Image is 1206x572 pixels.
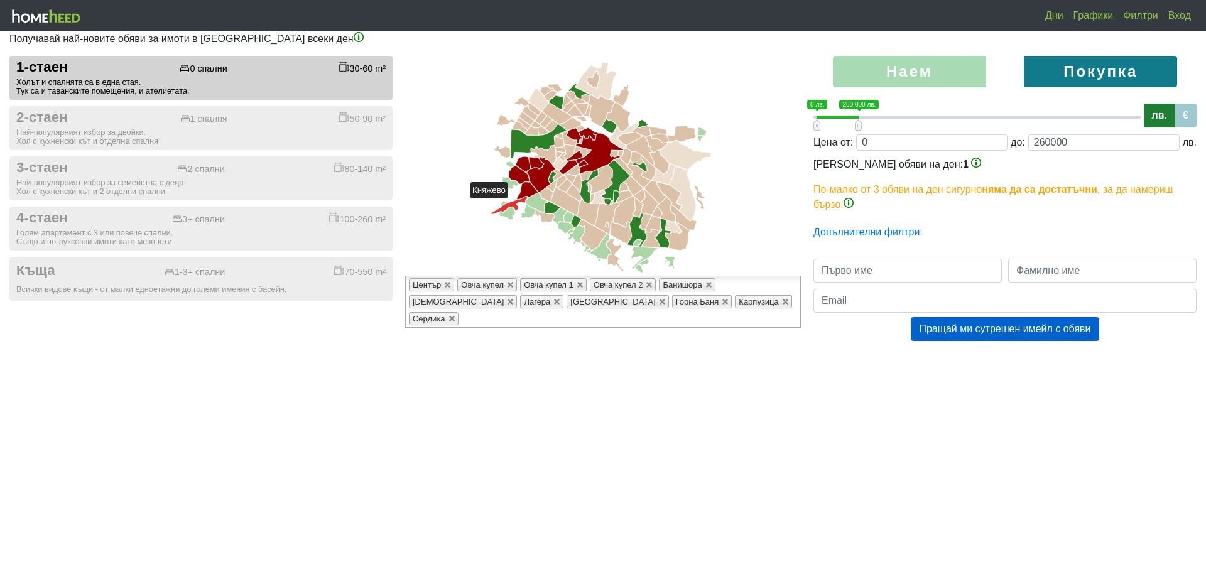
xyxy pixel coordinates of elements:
div: Цена от: [813,135,853,150]
button: 3-стаен 2 спални 80-140 m² Най-популярният избор за семейства с деца.Хол с кухненски кът и 2 отде... [9,156,393,200]
button: 4-стаен 3+ спални 100-260 m² Голям апартамент с 3 или повече спални.Също и по-луксозни имоти като... [9,207,393,251]
label: Наем [833,56,986,87]
span: 1-стаен [16,59,68,76]
input: Фамилно име [1008,259,1197,283]
div: 30-60 m² [339,62,386,74]
div: Най-популярният избор за семейства с деца. Хол с кухненски кът и 2 отделни спални [16,178,386,196]
div: [PERSON_NAME] обяви на ден: [813,157,1197,212]
button: 2-стаен 1 спалня 50-90 m² Най-популярният избор за двойки.Хол с кухненски кът и отделна спалня [9,106,393,150]
span: Овча купел 2 [594,280,643,289]
div: 2 спални [177,164,224,175]
div: 80-140 m² [334,162,386,175]
span: Овча купел [461,280,504,289]
div: 100-260 m² [329,212,386,225]
a: Вход [1163,3,1196,28]
input: Първо име [813,259,1002,283]
a: Допълнителни филтри: [813,227,923,237]
div: 50-90 m² [339,112,386,124]
div: Холът и спалнята са в една стая. Тук са и таванските помещения, и ателиетата. [16,78,386,95]
span: Горна Баня [676,297,719,306]
label: лв. [1144,104,1175,127]
div: 1 спалня [180,114,227,124]
a: Филтри [1118,3,1163,28]
button: 1-стаен 0 спални 30-60 m² Холът и спалнята са в една стая.Тук са и таванските помещения, и ателие... [9,56,393,100]
span: 4-стаен [16,210,68,227]
input: Email [813,289,1197,313]
span: Карпузица [739,297,778,306]
b: няма да са достатъчни [982,184,1097,195]
a: Дни [1040,3,1068,28]
span: Лагера [524,297,550,306]
div: до: [1011,135,1025,150]
span: 1 [963,159,969,170]
p: По-малко от 3 обяви на ден сигурно , за да намериш бързо. [813,182,1197,212]
label: € [1175,104,1197,127]
span: Банишора [663,280,702,289]
span: 0 лв. [807,100,827,109]
span: [GEOGRAPHIC_DATA] [570,297,655,306]
span: 3-стаен [16,159,68,176]
span: Център [413,280,441,289]
span: 2-стаен [16,109,68,126]
div: Голям апартамент с 3 или повече спални. Също и по-луксозни имоти като мезонети. [16,229,386,246]
a: Графики [1068,3,1119,28]
img: info-3.png [844,198,854,208]
img: info-3.png [354,32,364,42]
div: 0 спални [180,63,227,74]
button: Пращай ми сутрешен имейл с обяви [911,317,1099,341]
div: Всички видове къщи - от малки едноетажни до големи имения с басейн. [16,285,386,294]
div: 70-550 m² [334,265,386,278]
div: Най-популярният избор за двойки. Хол с кухненски кът и отделна спалня [16,128,386,146]
div: 3+ спални [172,214,225,225]
label: Покупка [1024,56,1177,87]
div: 1-3+ спални [165,267,225,278]
img: info-3.png [971,158,981,168]
span: Сердика [413,314,445,323]
span: Овча купел 1 [524,280,573,289]
span: 260 000 лв. [839,100,879,109]
span: [DEMOGRAPHIC_DATA] [413,297,504,306]
span: Къща [16,262,55,279]
div: лв. [1183,135,1197,150]
button: Къща 1-3+ спални 70-550 m² Всички видове къщи - от малки едноетажни до големи имения с басейн. [9,257,393,301]
p: Получавай най-новите обяви за имоти в [GEOGRAPHIC_DATA] всеки ден [9,31,1197,46]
